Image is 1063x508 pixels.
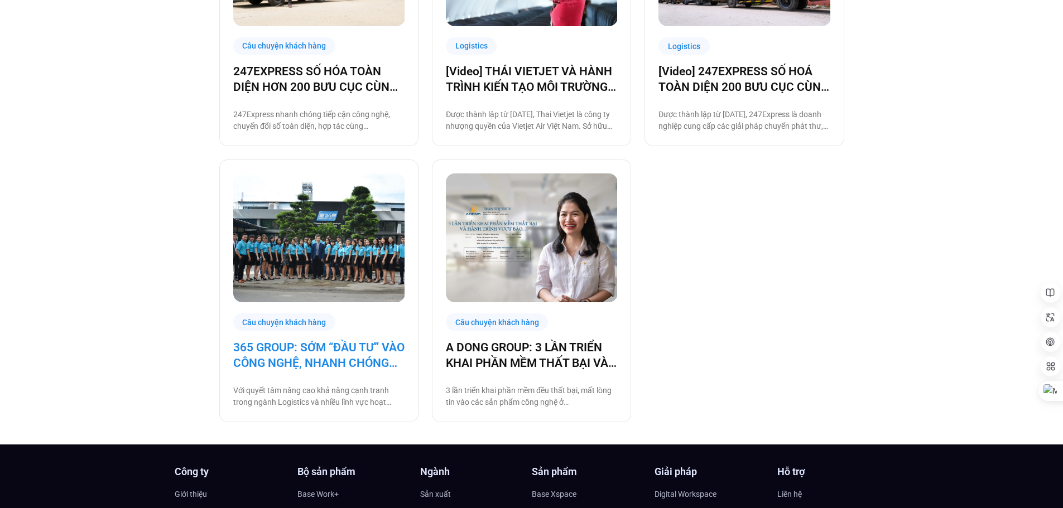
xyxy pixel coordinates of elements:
[658,64,830,95] a: [Video] 247EXPRESS SỐ HOÁ TOÀN DIỆN 200 BƯU CỤC CÙNG [DOMAIN_NAME]
[446,313,549,331] div: Câu chuyện khách hàng
[446,109,617,132] p: Được thành lập từ [DATE], Thai Vietjet là công ty nhượng quyền của Vietjet Air Việt Nam. Sở hữu 1...
[420,467,532,477] h4: Ngành
[446,340,617,371] a: A DONG GROUP: 3 LẦN TRIỂN KHAI PHẦN MỀM THẤT BẠI VÀ HÀNH TRÌNH VƯỢT BÃO
[175,467,286,477] h4: Công ty
[658,109,830,132] p: Được thành lập từ [DATE], 247Express là doanh nghiệp cung cấp các giải pháp chuyển phát thư, hàng...
[777,486,889,502] a: Liên hệ
[446,37,497,55] div: Logistics
[446,385,617,408] p: 3 lần triển khai phần mềm đều thất bại, mất lòng tin vào các sản phẩm công nghệ ở [GEOGRAPHIC_DAT...
[655,486,716,502] span: Digital Workspace
[175,486,207,502] span: Giới thiệu
[175,486,286,502] a: Giới thiệu
[420,486,451,502] span: Sản xuất
[233,37,336,55] div: Câu chuyện khách hàng
[233,109,405,132] p: 247Express nhanh chóng tiếp cận công nghệ, chuyển đổi số toàn diện, hợp tác cùng [DOMAIN_NAME] để...
[532,486,576,502] span: Base Xspace
[233,385,405,408] p: Với quyết tâm nâng cao khả năng cạnh tranh trong ngành Logistics và nhiều lĩnh vực hoạt động khác...
[777,486,802,502] span: Liên hệ
[233,340,405,371] a: 365 GROUP: SỚM “ĐẦU TƯ” VÀO CÔNG NGHỆ, NHANH CHÓNG “THU LỢI NHUẬN”
[532,467,643,477] h4: Sản phẩm
[297,486,409,502] a: Base Work+
[532,486,643,502] a: Base Xspace
[446,64,617,95] a: [Video] THÁI VIETJET VÀ HÀNH TRÌNH KIẾN TẠO MÔI TRƯỜNG LÀM VIỆC SỐ CÙNG [DOMAIN_NAME]
[297,486,339,502] span: Base Work+
[297,467,409,477] h4: Bộ sản phẩm
[658,37,710,55] div: Logistics
[655,467,766,477] h4: Giải pháp
[420,486,532,502] a: Sản xuất
[655,486,766,502] a: Digital Workspace
[777,467,889,477] h4: Hỗ trợ
[233,64,405,95] a: 247EXPRESS SỐ HÓA TOÀN DIỆN HƠN 200 BƯU CỤC CÙNG [DOMAIN_NAME]
[233,313,336,331] div: Câu chuyện khách hàng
